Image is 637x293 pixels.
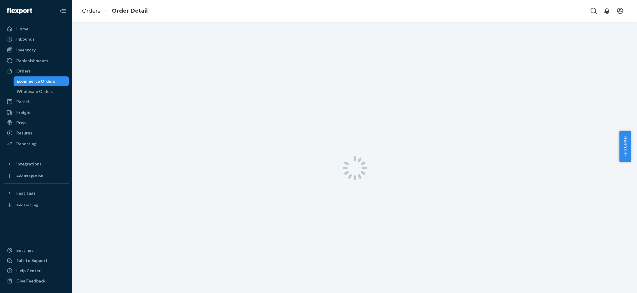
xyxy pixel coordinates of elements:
a: Add Fast Tag [4,200,69,210]
div: Help Center [16,268,41,274]
a: Order Detail [112,8,148,14]
a: Add Integration [4,171,69,181]
div: Inventory [16,47,36,53]
button: Integrations [4,159,69,169]
div: Talk to Support [16,258,48,264]
button: Open account menu [614,5,626,17]
a: Parcel [4,97,69,106]
a: Help Center [4,266,69,276]
div: Prep [16,120,26,126]
div: Add Fast Tag [16,202,38,208]
a: Freight [4,108,69,117]
div: Returns [16,130,32,136]
a: Settings [4,245,69,255]
div: Freight [16,109,31,116]
a: Inventory [4,45,69,55]
img: Flexport logo [7,8,32,14]
a: Orders [4,66,69,76]
div: Add Integration [16,173,43,178]
div: Home [16,26,28,32]
button: Give Feedback [4,276,69,286]
a: Returns [4,128,69,138]
div: Replenishments [16,58,48,64]
div: Settings [16,247,33,253]
div: Ecommerce Orders [17,78,55,84]
a: Orders [82,8,100,14]
div: Fast Tags [16,190,36,196]
a: Ecommerce Orders [14,76,69,86]
div: Inbounds [16,36,35,42]
div: Give Feedback [16,278,46,284]
ol: breadcrumbs [77,2,153,20]
div: Orders [16,68,31,74]
a: Wholesale Orders [14,87,69,96]
button: Fast Tags [4,188,69,198]
a: Inbounds [4,34,69,44]
div: Reporting [16,141,36,147]
button: Open Search Box [588,5,600,17]
a: Prep [4,118,69,128]
button: Close Navigation [57,5,69,17]
div: Integrations [16,161,42,167]
div: Parcel [16,99,29,105]
button: Help Center [619,131,631,162]
a: Reporting [4,139,69,149]
button: Talk to Support [4,256,69,265]
a: Replenishments [4,56,69,66]
a: Home [4,24,69,34]
div: Wholesale Orders [17,88,53,94]
button: Open notifications [601,5,613,17]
